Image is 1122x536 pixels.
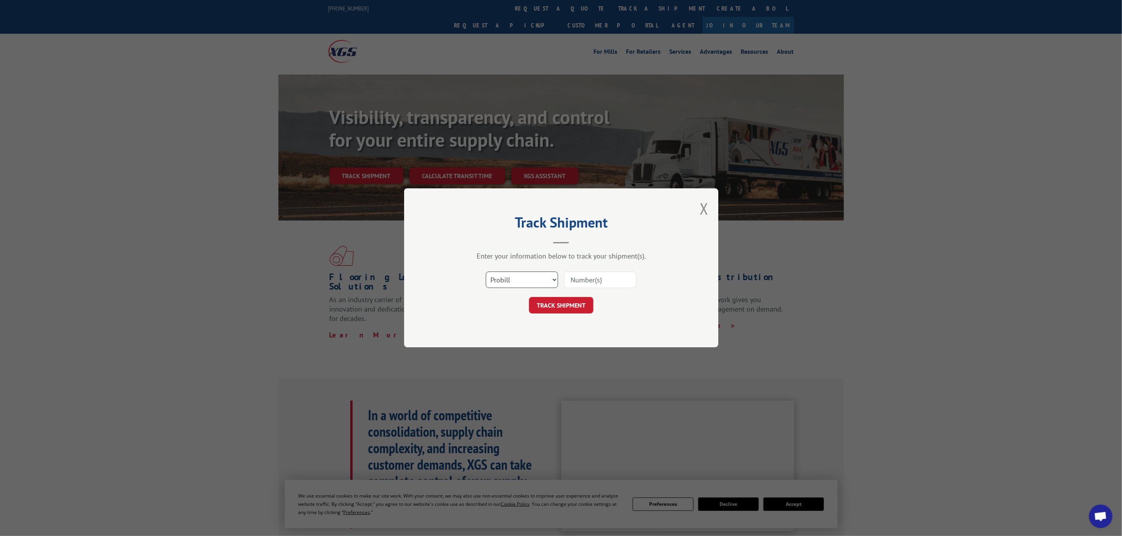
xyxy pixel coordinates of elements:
h2: Track Shipment [443,217,679,232]
div: Enter your information below to track your shipment(s). [443,252,679,261]
button: Close modal [700,198,708,219]
input: Number(s) [564,272,636,288]
button: TRACK SHIPMENT [529,297,593,314]
a: Open chat [1089,505,1113,528]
